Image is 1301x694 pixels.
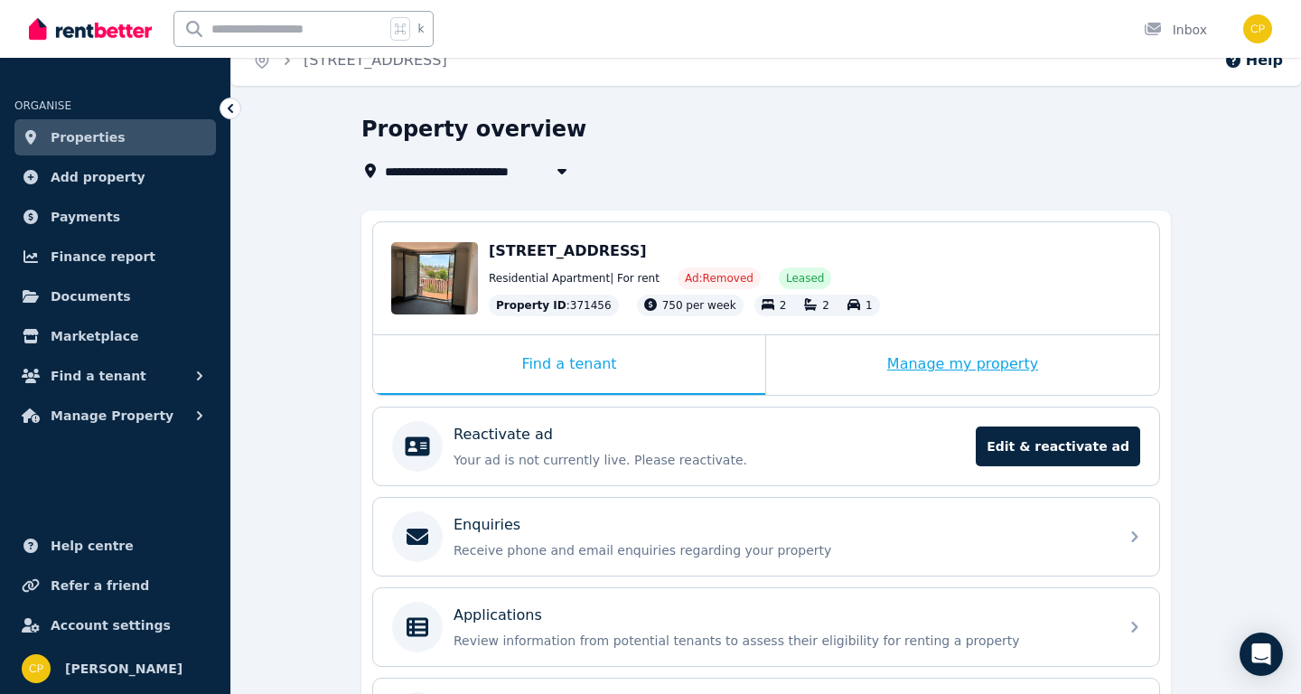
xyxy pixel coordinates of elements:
[14,239,216,275] a: Finance report
[822,299,829,312] span: 2
[454,514,520,536] p: Enquiries
[786,271,824,286] span: Leased
[14,398,216,434] button: Manage Property
[304,52,447,69] a: [STREET_ADDRESS]
[51,614,171,636] span: Account settings
[51,166,145,188] span: Add property
[454,605,542,626] p: Applications
[14,199,216,235] a: Payments
[51,127,126,148] span: Properties
[14,358,216,394] button: Find a tenant
[14,159,216,195] a: Add property
[489,295,619,316] div: : 371456
[51,246,155,267] span: Finance report
[51,286,131,307] span: Documents
[454,451,965,469] p: Your ad is not currently live. Please reactivate.
[780,299,787,312] span: 2
[51,575,149,596] span: Refer a friend
[14,567,216,604] a: Refer a friend
[454,632,1108,650] p: Review information from potential tenants to assess their eligibility for renting a property
[1224,50,1283,71] button: Help
[766,335,1159,395] div: Manage my property
[685,271,753,286] span: Ad: Removed
[373,498,1159,576] a: EnquiriesReceive phone and email enquiries regarding your property
[454,424,553,445] p: Reactivate ad
[231,35,469,86] nav: Breadcrumb
[489,242,647,259] span: [STREET_ADDRESS]
[22,654,51,683] img: Colin Panagakis
[417,22,424,36] span: k
[373,408,1159,485] a: Reactivate adYour ad is not currently live. Please reactivate.Edit & reactivate ad
[361,115,586,144] h1: Property overview
[51,206,120,228] span: Payments
[51,325,138,347] span: Marketplace
[976,427,1140,466] span: Edit & reactivate ad
[14,99,71,112] span: ORGANISE
[373,335,765,395] div: Find a tenant
[373,588,1159,666] a: ApplicationsReview information from potential tenants to assess their eligibility for renting a p...
[14,318,216,354] a: Marketplace
[14,119,216,155] a: Properties
[866,299,873,312] span: 1
[1144,21,1207,39] div: Inbox
[496,298,566,313] span: Property ID
[1240,633,1283,676] div: Open Intercom Messenger
[489,271,660,286] span: Residential Apartment | For rent
[1243,14,1272,43] img: Colin Panagakis
[454,541,1108,559] p: Receive phone and email enquiries regarding your property
[14,607,216,643] a: Account settings
[29,15,152,42] img: RentBetter
[51,405,173,427] span: Manage Property
[65,658,183,680] span: [PERSON_NAME]
[14,528,216,564] a: Help centre
[51,535,134,557] span: Help centre
[51,365,146,387] span: Find a tenant
[662,299,736,312] span: 750 per week
[14,278,216,314] a: Documents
